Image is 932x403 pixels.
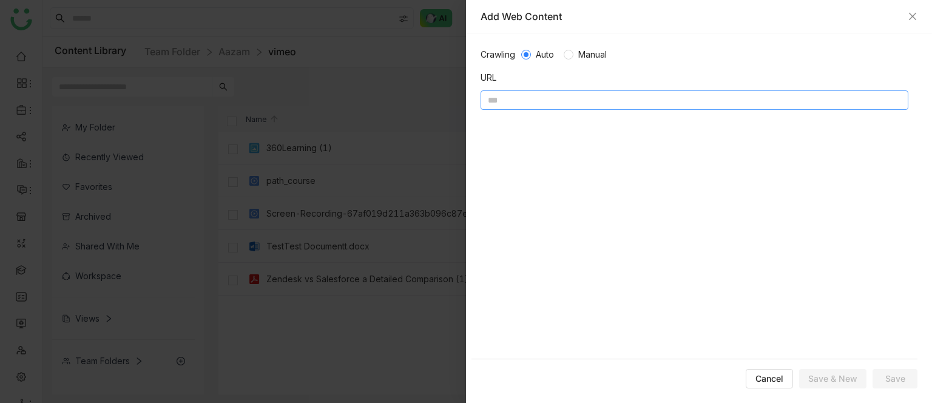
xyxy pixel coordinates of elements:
button: Cancel [746,369,793,388]
span: Auto [531,48,559,61]
label: Crawling [481,48,521,61]
span: Manual [573,48,612,61]
button: Save [873,369,917,388]
div: URL [481,71,908,84]
div: Add Web Content [481,10,902,23]
button: Save & New [799,369,866,388]
span: Cancel [755,373,783,385]
button: Close [908,12,917,21]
